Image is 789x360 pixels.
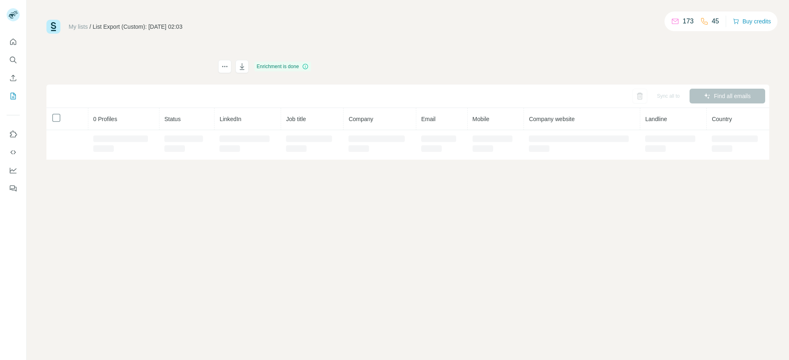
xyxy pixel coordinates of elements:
[683,16,694,26] p: 173
[7,181,20,196] button: Feedback
[645,116,667,122] span: Landline
[254,62,311,71] div: Enrichment is done
[7,127,20,142] button: Use Surfe on LinkedIn
[7,71,20,85] button: Enrich CSV
[46,20,60,34] img: Surfe Logo
[90,23,91,31] li: /
[421,116,436,122] span: Email
[69,23,88,30] a: My lists
[7,163,20,178] button: Dashboard
[93,116,117,122] span: 0 Profiles
[218,60,231,73] button: actions
[164,116,181,122] span: Status
[529,116,574,122] span: Company website
[46,60,211,73] h1: List Export (Custom): [DATE] 02:03
[712,16,719,26] p: 45
[473,116,489,122] span: Mobile
[348,116,373,122] span: Company
[7,34,20,49] button: Quick start
[286,116,306,122] span: Job title
[219,116,241,122] span: LinkedIn
[7,145,20,160] button: Use Surfe API
[7,53,20,67] button: Search
[93,23,182,31] div: List Export (Custom): [DATE] 02:03
[733,16,771,27] button: Buy credits
[7,89,20,103] button: My lists
[712,116,732,122] span: Country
